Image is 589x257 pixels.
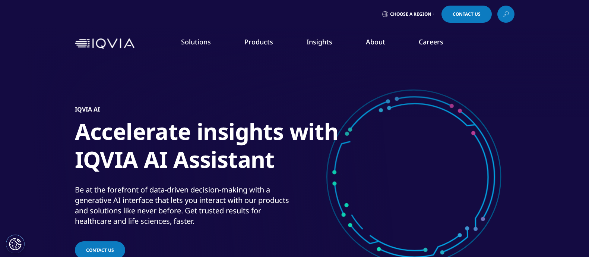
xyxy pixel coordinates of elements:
[366,37,385,46] a: About
[441,6,492,23] a: Contact Us
[181,37,211,46] a: Solutions
[86,247,114,253] span: Contact us
[137,26,514,61] nav: Primary
[75,117,354,178] h1: Accelerate insights with IQVIA AI Assistant
[75,38,134,49] img: IQVIA Healthcare Information Technology and Pharma Clinical Research Company
[390,11,431,17] span: Choose a Region
[6,235,25,253] button: Cookies Settings
[75,185,293,226] div: Be at the forefront of data-driven decision-making with a generative AI interface that lets you i...
[453,12,481,16] span: Contact Us
[75,106,100,113] h5: IQVIA AI
[307,37,332,46] a: Insights
[244,37,273,46] a: Products
[419,37,443,46] a: Careers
